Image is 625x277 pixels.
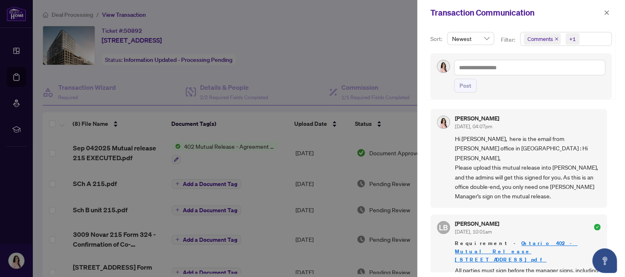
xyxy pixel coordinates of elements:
[555,37,559,41] span: close
[455,221,499,227] h5: [PERSON_NAME]
[452,32,489,45] span: Newest
[437,116,450,128] img: Profile Icon
[501,35,516,44] p: Filter:
[437,60,450,73] img: Profile Icon
[455,123,492,129] span: [DATE], 04:07pm
[455,116,499,121] h5: [PERSON_NAME]
[592,248,617,273] button: Open asap
[524,33,561,45] span: Comments
[439,222,448,233] span: LB
[455,240,577,263] a: Ontario 402 - Mutual Release [STREET_ADDRESS]pdf
[430,7,601,19] div: Transaction Communication
[454,79,477,93] button: Post
[455,229,492,235] span: [DATE], 10:01am
[455,239,600,264] span: Requirement -
[569,35,576,43] div: +1
[455,134,600,201] span: Hi [PERSON_NAME], here is the email from [PERSON_NAME] office in [GEOGRAPHIC_DATA] : Hi [PERSON_N...
[594,224,600,230] span: check-circle
[430,34,444,43] p: Sort:
[527,35,553,43] span: Comments
[604,10,609,16] span: close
